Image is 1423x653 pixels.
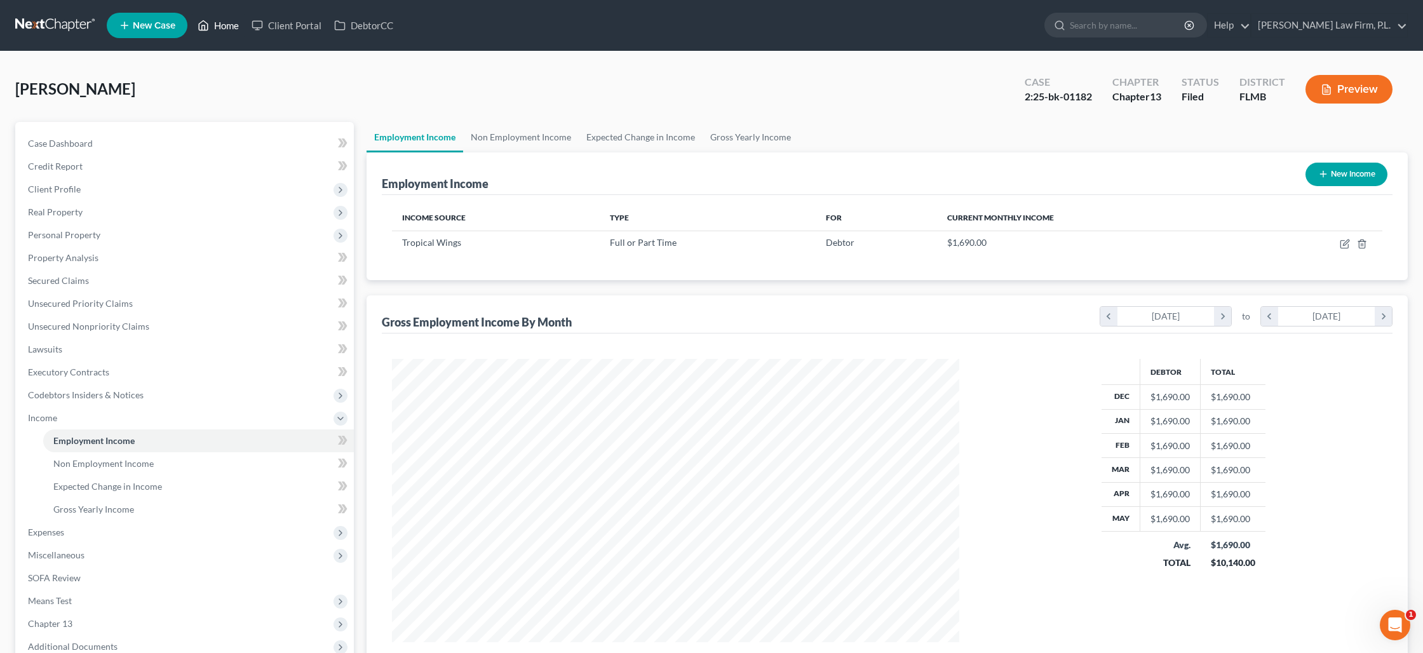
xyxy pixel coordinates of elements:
iframe: Intercom live chat [1380,610,1410,640]
div: Chapter [1112,75,1161,90]
input: Search by name... [1070,13,1186,37]
th: Mar [1102,458,1140,482]
a: Employment Income [43,429,354,452]
span: 13 [1150,90,1161,102]
div: 2:25-bk-01182 [1025,90,1092,104]
button: New Income [1305,163,1387,186]
a: Non Employment Income [463,122,579,152]
span: Tropical Wings [402,237,461,248]
div: $1,690.00 [1211,539,1255,551]
span: Current Monthly Income [947,213,1054,222]
div: [DATE] [1117,307,1215,326]
span: Employment Income [53,435,135,446]
th: Dec [1102,385,1140,409]
a: Home [191,14,245,37]
span: $1,690.00 [947,237,987,248]
span: Miscellaneous [28,549,84,560]
span: Income [28,412,57,423]
div: Avg. [1150,539,1190,551]
td: $1,690.00 [1201,385,1265,409]
div: $1,690.00 [1150,391,1190,403]
th: Debtor [1140,359,1201,384]
span: Non Employment Income [53,458,154,469]
div: Employment Income [382,176,489,191]
td: $1,690.00 [1201,482,1265,506]
div: $1,690.00 [1150,488,1190,501]
a: Lawsuits [18,338,354,361]
div: Gross Employment Income By Month [382,314,572,330]
button: Preview [1305,75,1393,104]
div: $1,690.00 [1150,440,1190,452]
div: Filed [1182,90,1219,104]
span: Type [610,213,629,222]
a: SOFA Review [18,567,354,589]
a: Gross Yearly Income [43,498,354,521]
a: Expected Change in Income [43,475,354,498]
th: May [1102,507,1140,531]
td: $1,690.00 [1201,433,1265,457]
span: Secured Claims [28,275,89,286]
div: Case [1025,75,1092,90]
div: $1,690.00 [1150,464,1190,476]
span: Credit Report [28,161,83,172]
a: Client Portal [245,14,328,37]
span: New Case [133,21,175,30]
span: Real Property [28,206,83,217]
th: Jan [1102,409,1140,433]
a: Secured Claims [18,269,354,292]
i: chevron_left [1261,307,1278,326]
a: Unsecured Nonpriority Claims [18,315,354,338]
div: TOTAL [1150,556,1190,569]
a: Expected Change in Income [579,122,703,152]
th: Apr [1102,482,1140,506]
a: Executory Contracts [18,361,354,384]
span: Case Dashboard [28,138,93,149]
span: Unsecured Nonpriority Claims [28,321,149,332]
span: Unsecured Priority Claims [28,298,133,309]
a: Help [1208,14,1250,37]
div: Chapter [1112,90,1161,104]
div: Status [1182,75,1219,90]
i: chevron_right [1214,307,1231,326]
td: $1,690.00 [1201,507,1265,531]
span: Full or Part Time [610,237,677,248]
div: FLMB [1239,90,1285,104]
span: SOFA Review [28,572,81,583]
span: Expected Change in Income [53,481,162,492]
span: Expenses [28,527,64,537]
i: chevron_right [1375,307,1392,326]
div: $1,690.00 [1150,415,1190,427]
a: Employment Income [367,122,463,152]
div: [DATE] [1278,307,1375,326]
td: $1,690.00 [1201,458,1265,482]
span: Additional Documents [28,641,118,652]
span: to [1242,310,1250,323]
div: $1,690.00 [1150,513,1190,525]
i: chevron_left [1100,307,1117,326]
span: Codebtors Insiders & Notices [28,389,144,400]
a: Unsecured Priority Claims [18,292,354,315]
span: 1 [1406,610,1416,620]
th: Feb [1102,433,1140,457]
div: $10,140.00 [1211,556,1255,569]
a: Gross Yearly Income [703,122,799,152]
a: Property Analysis [18,246,354,269]
span: For [826,213,842,222]
a: Credit Report [18,155,354,178]
span: [PERSON_NAME] [15,79,135,98]
span: Executory Contracts [28,367,109,377]
div: District [1239,75,1285,90]
span: Property Analysis [28,252,98,263]
a: Non Employment Income [43,452,354,475]
span: Debtor [826,237,854,248]
span: Gross Yearly Income [53,504,134,515]
th: Total [1201,359,1265,384]
span: Income Source [402,213,466,222]
span: Means Test [28,595,72,606]
a: DebtorCC [328,14,400,37]
span: Chapter 13 [28,618,72,629]
span: Lawsuits [28,344,62,354]
a: [PERSON_NAME] Law Firm, P.L. [1251,14,1407,37]
a: Case Dashboard [18,132,354,155]
span: Client Profile [28,184,81,194]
